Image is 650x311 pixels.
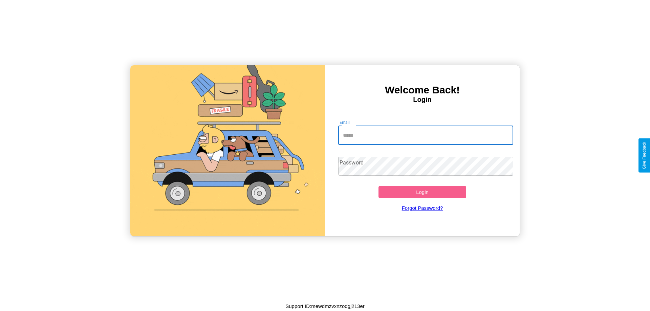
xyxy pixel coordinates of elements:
[335,198,510,218] a: Forgot Password?
[378,186,466,198] button: Login
[325,96,520,104] h4: Login
[325,84,520,96] h3: Welcome Back!
[340,119,350,125] label: Email
[642,142,647,169] div: Give Feedback
[285,302,364,311] p: Support ID: mewdmzvxnzodgj213er
[130,65,325,236] img: gif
